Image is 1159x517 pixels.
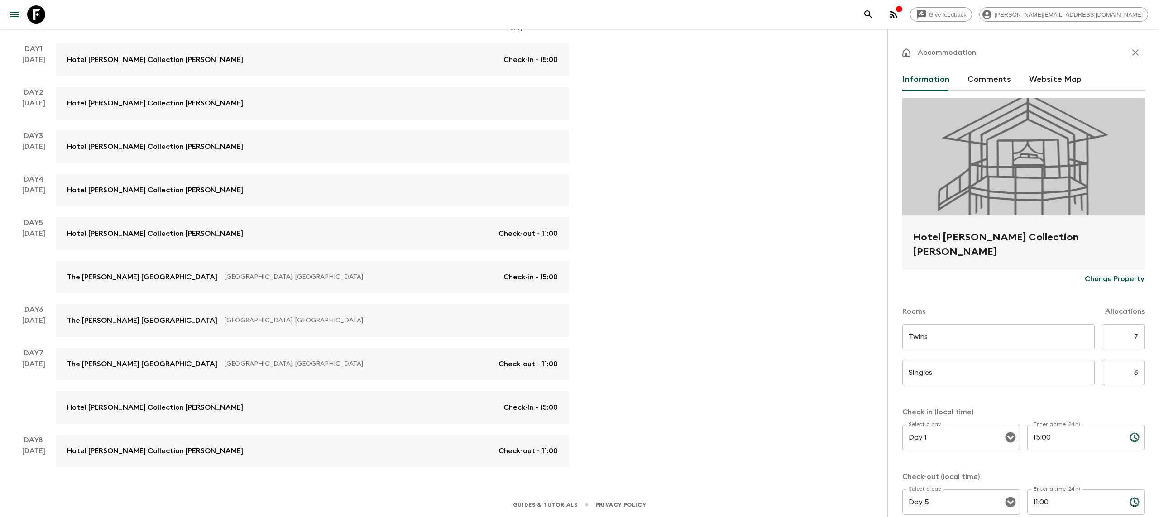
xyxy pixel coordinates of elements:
div: [DATE] [22,445,45,467]
p: [GEOGRAPHIC_DATA], [GEOGRAPHIC_DATA] [225,359,491,369]
input: eg. Double superior treehouse [902,360,1095,385]
label: Select a day [909,485,941,493]
button: Change Property [1085,270,1145,288]
a: Guides & Tutorials [513,500,578,510]
p: Day 8 [11,435,56,445]
p: The [PERSON_NAME] [GEOGRAPHIC_DATA] [67,359,217,369]
a: Hotel [PERSON_NAME] Collection [PERSON_NAME] [56,87,569,120]
button: menu [5,5,24,24]
input: eg. Tent on a jeep [902,324,1095,349]
p: Hotel [PERSON_NAME] Collection [PERSON_NAME] [67,141,243,152]
button: Website Map [1029,69,1082,91]
p: Hotel [PERSON_NAME] Collection [PERSON_NAME] [67,402,243,413]
p: Check-out - 11:00 [498,445,558,456]
div: [DATE] [22,98,45,120]
p: Check-in - 15:00 [503,402,558,413]
button: Open [1004,496,1017,508]
p: The [PERSON_NAME] [GEOGRAPHIC_DATA] [67,315,217,326]
p: Rooms [902,306,925,317]
a: Give feedback [910,7,972,22]
p: Day 4 [11,174,56,185]
p: Check-in (local time) [902,407,1145,417]
div: [DATE] [22,185,45,206]
span: [PERSON_NAME][EMAIL_ADDRESS][DOMAIN_NAME] [990,11,1148,18]
div: [DATE] [22,359,45,424]
a: Hotel [PERSON_NAME] Collection [PERSON_NAME]Check-in - 15:00 [56,43,569,76]
a: Privacy Policy [596,500,646,510]
p: Day 3 [11,130,56,141]
a: Hotel [PERSON_NAME] Collection [PERSON_NAME]Check-out - 11:00 [56,217,569,250]
p: Day 5 [11,217,56,228]
p: Hotel [PERSON_NAME] Collection [PERSON_NAME] [67,445,243,456]
input: hh:mm [1027,489,1122,515]
p: Hotel [PERSON_NAME] Collection [PERSON_NAME] [67,185,243,196]
h2: Hotel [PERSON_NAME] Collection [PERSON_NAME] [913,230,1134,259]
a: Hotel [PERSON_NAME] Collection [PERSON_NAME] [56,174,569,206]
label: Enter a time (24h) [1034,485,1080,493]
div: [DATE] [22,141,45,163]
a: The [PERSON_NAME] [GEOGRAPHIC_DATA][GEOGRAPHIC_DATA], [GEOGRAPHIC_DATA] [56,304,569,337]
label: Select a day [909,421,941,428]
p: Check-out - 11:00 [498,228,558,239]
p: Hotel [PERSON_NAME] Collection [PERSON_NAME] [67,98,243,109]
span: Give feedback [924,11,972,18]
button: Comments [967,69,1011,91]
p: The [PERSON_NAME] [GEOGRAPHIC_DATA] [67,272,217,282]
button: Choose time, selected time is 3:00 PM [1125,428,1144,446]
p: Check-in - 15:00 [503,272,558,282]
p: Hotel [PERSON_NAME] Collection [PERSON_NAME] [67,54,243,65]
button: Open [1004,431,1017,444]
p: [GEOGRAPHIC_DATA], [GEOGRAPHIC_DATA] [225,273,496,282]
p: [GEOGRAPHIC_DATA], [GEOGRAPHIC_DATA] [225,316,551,325]
p: Check-out (local time) [902,471,1145,482]
p: Day 1 [11,43,56,54]
div: [PERSON_NAME][EMAIL_ADDRESS][DOMAIN_NAME] [979,7,1148,22]
div: Photo of Hotel Vila Gale Collection S. Miguel [902,98,1145,215]
button: Choose time, selected time is 11:00 AM [1125,493,1144,511]
p: Hotel [PERSON_NAME] Collection [PERSON_NAME] [67,228,243,239]
button: search adventures [859,5,877,24]
a: The [PERSON_NAME] [GEOGRAPHIC_DATA][GEOGRAPHIC_DATA], [GEOGRAPHIC_DATA]Check-in - 15:00 [56,261,569,293]
p: Change Property [1085,273,1145,284]
p: Day 2 [11,87,56,98]
button: Information [902,69,949,91]
div: [DATE] [22,228,45,293]
a: The [PERSON_NAME] [GEOGRAPHIC_DATA][GEOGRAPHIC_DATA], [GEOGRAPHIC_DATA]Check-out - 11:00 [56,348,569,380]
a: Hotel [PERSON_NAME] Collection [PERSON_NAME] [56,130,569,163]
a: Hotel [PERSON_NAME] Collection [PERSON_NAME]Check-out - 11:00 [56,435,569,467]
p: Check-out - 11:00 [498,359,558,369]
p: Check-in - 15:00 [503,54,558,65]
p: Day 6 [11,304,56,315]
p: Allocations [1105,306,1145,317]
a: Hotel [PERSON_NAME] Collection [PERSON_NAME]Check-in - 15:00 [56,391,569,424]
input: hh:mm [1027,425,1122,450]
p: Day 7 [11,348,56,359]
p: Accommodation [918,47,976,58]
div: [DATE] [22,54,45,76]
label: Enter a time (24h) [1034,421,1080,428]
div: [DATE] [22,315,45,337]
